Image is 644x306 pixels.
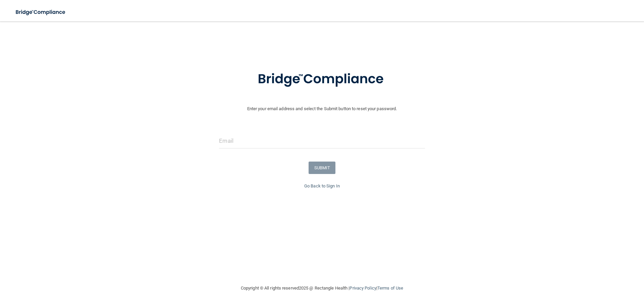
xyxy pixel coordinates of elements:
[10,5,72,19] img: bridge_compliance_login_screen.278c3ca4.svg
[219,133,425,148] input: Email
[309,162,336,174] button: SUBMIT
[244,62,400,97] img: bridge_compliance_login_screen.278c3ca4.svg
[350,286,376,291] a: Privacy Policy
[377,286,403,291] a: Terms of Use
[200,277,444,299] div: Copyright © All rights reserved 2025 @ Rectangle Health | |
[528,258,636,285] iframe: Drift Widget Chat Controller
[304,183,340,188] a: Go Back to Sign In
